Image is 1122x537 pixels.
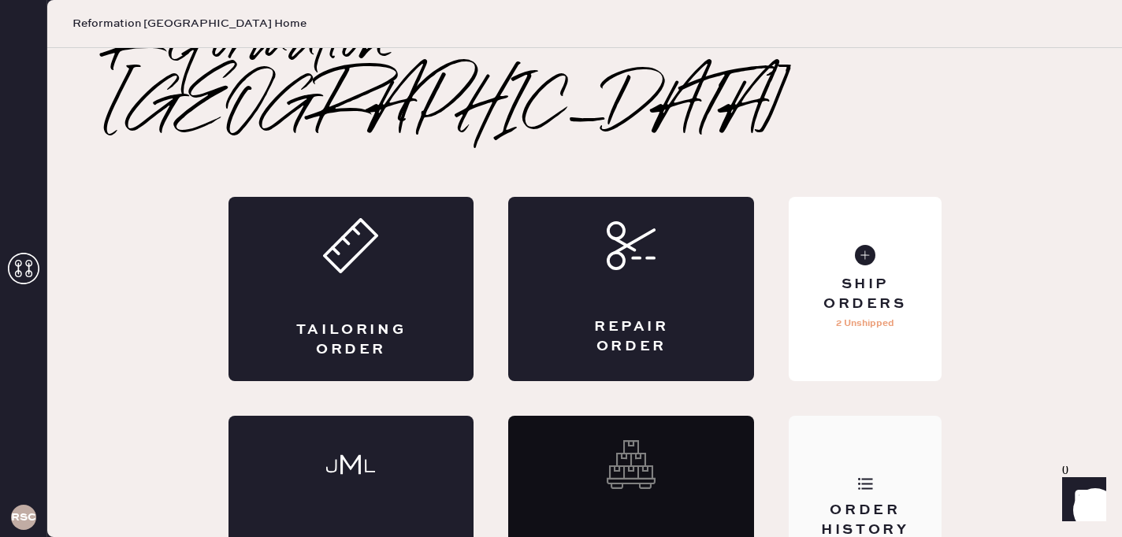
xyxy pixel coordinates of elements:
h3: RSCPA [11,512,36,523]
p: 2 Unshipped [836,314,894,333]
iframe: Front Chat [1047,466,1115,534]
h2: Reformation [GEOGRAPHIC_DATA] [110,14,1059,140]
div: Repair Order [571,317,691,357]
span: Reformation [GEOGRAPHIC_DATA] Home [72,16,307,31]
div: Ship Orders [801,275,928,314]
div: Tailoring Order [292,320,411,360]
